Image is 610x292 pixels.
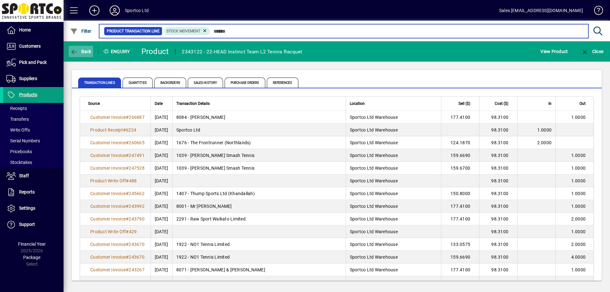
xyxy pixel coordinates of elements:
[350,280,398,285] span: Sportco Ltd Warehouse
[3,114,64,125] a: Transfers
[3,135,64,146] a: Serial Numbers
[88,165,147,172] a: Customer Invoice#247528
[70,29,91,34] span: Filter
[441,263,479,276] td: 177.4100
[6,127,30,132] span: Write Offs
[19,189,35,194] span: Reports
[78,78,121,88] span: Transaction Lines
[479,162,517,174] td: 98.3100
[88,114,147,121] a: Customer Invoice#266887
[126,242,129,247] span: #
[155,100,163,107] span: Date
[350,166,398,171] span: Sportco Ltd Warehouse
[479,238,517,251] td: 98.3100
[126,267,129,272] span: #
[172,200,346,213] td: 8001 - Mr [PERSON_NAME]
[126,153,129,158] span: #
[350,267,398,272] span: Sportco Ltd Warehouse
[88,139,147,146] a: Customer Invoice#260665
[479,251,517,263] td: 98.3100
[571,216,586,221] span: 2.0000
[151,276,172,289] td: [DATE]
[441,149,479,162] td: 159.6690
[64,46,98,57] app-page-header-button: Back
[151,263,172,276] td: [DATE]
[571,242,586,247] span: 2.0000
[129,178,137,183] span: 488
[90,280,126,285] span: Customer Invoice
[151,200,172,213] td: [DATE]
[151,187,172,200] td: [DATE]
[479,136,517,149] td: 98.3100
[129,280,145,285] span: 243153
[571,178,586,183] span: 1.0000
[88,126,139,133] a: Product Receipt#6224
[126,280,129,285] span: #
[3,217,64,233] a: Support
[129,255,145,260] span: 243670
[479,276,517,289] td: 98.3100
[129,216,145,221] span: 243790
[172,162,346,174] td: 1039 - [PERSON_NAME] Smash Tennis
[70,49,91,54] span: Back
[579,46,605,57] button: Close
[350,100,365,107] span: Location
[107,28,159,34] span: Product Transaction Line
[3,22,64,38] a: Home
[151,124,172,136] td: [DATE]
[571,255,586,260] span: 4.0000
[172,136,346,149] td: 1676 - The Frontrunner (Northlands)
[537,127,552,132] span: 1.0000
[90,115,126,120] span: Customer Invoice
[6,138,40,143] span: Serial Numbers
[123,78,153,88] span: Quantities
[90,127,123,132] span: Product Receipt
[88,100,100,107] span: Source
[571,166,586,171] span: 1.0000
[90,216,126,221] span: Customer Invoice
[441,187,479,200] td: 150.8000
[126,255,129,260] span: #
[151,213,172,225] td: [DATE]
[69,46,93,57] button: Back
[3,146,64,157] a: Pricebooks
[88,266,147,273] a: Customer Invoice#243267
[151,174,172,187] td: [DATE]
[129,204,145,209] span: 243992
[126,216,129,221] span: #
[350,216,398,221] span: Sportco Ltd Warehouse
[155,100,168,107] div: Date
[90,267,126,272] span: Customer Invoice
[164,27,210,35] mat-chip: Product Transaction Type: Stock movement
[441,111,479,124] td: 177.4100
[90,229,126,234] span: Product Write Off
[88,279,147,286] a: Customer Invoice#243153
[350,204,398,209] span: Sportco Ltd Warehouse
[90,204,126,209] span: Customer Invoice
[495,100,508,107] span: Cost ($)
[350,255,398,260] span: Sportco Ltd Warehouse
[90,140,126,145] span: Customer Invoice
[571,204,586,209] span: 1.0000
[3,157,64,168] a: Stocktakes
[141,46,169,57] div: Product
[3,55,64,71] a: Pick and Pack
[129,166,145,171] span: 247528
[479,174,517,187] td: 98.3100
[441,200,479,213] td: 177.4100
[90,191,126,196] span: Customer Invoice
[129,229,137,234] span: 429
[589,1,602,22] a: Knowledge Base
[3,184,64,200] a: Reports
[539,46,569,57] button: View Product
[125,5,149,16] div: Sportco Ltd
[126,166,129,171] span: #
[126,229,129,234] span: #
[129,153,145,158] span: 247491
[129,267,145,272] span: 243267
[129,242,145,247] span: 243670
[90,166,126,171] span: Customer Invoice
[126,127,136,132] span: 6224
[151,238,172,251] td: [DATE]
[126,115,129,120] span: #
